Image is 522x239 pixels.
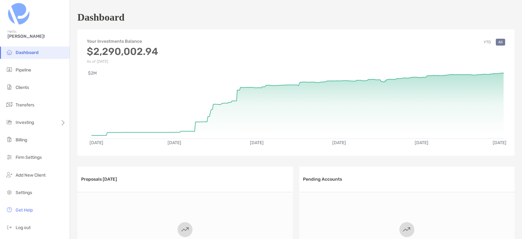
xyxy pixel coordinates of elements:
[16,102,34,108] span: Transfers
[168,140,181,145] text: [DATE]
[6,153,13,161] img: firm-settings icon
[6,223,13,231] img: logout icon
[303,177,342,182] h3: Pending Accounts
[16,155,42,160] span: Firm Settings
[16,207,33,213] span: Get Help
[87,46,158,57] h3: $2,290,002.94
[6,188,13,196] img: settings icon
[16,85,29,90] span: Clients
[16,120,34,125] span: Investing
[6,206,13,213] img: get-help icon
[87,39,158,44] h4: Your Investments Balance
[6,136,13,143] img: billing icon
[16,50,39,55] span: Dashboard
[90,140,103,145] text: [DATE]
[77,12,124,23] h1: Dashboard
[6,101,13,108] img: transfers icon
[6,171,13,178] img: add_new_client icon
[87,59,158,64] p: As of [DATE]
[6,66,13,73] img: pipeline icon
[415,140,428,145] text: [DATE]
[81,177,117,182] h3: Proposals [DATE]
[250,140,264,145] text: [DATE]
[332,140,346,145] text: [DATE]
[496,39,505,46] button: All
[6,48,13,56] img: dashboard icon
[88,71,97,76] text: $2M
[6,118,13,126] img: investing icon
[16,190,32,195] span: Settings
[7,34,66,39] span: [PERSON_NAME]!
[16,137,27,143] span: Billing
[16,173,46,178] span: Add New Client
[7,2,30,25] img: Zoe Logo
[481,39,493,46] button: YTD
[16,67,31,73] span: Pipeline
[16,225,31,230] span: Log out
[6,83,13,91] img: clients icon
[493,140,506,145] text: [DATE]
